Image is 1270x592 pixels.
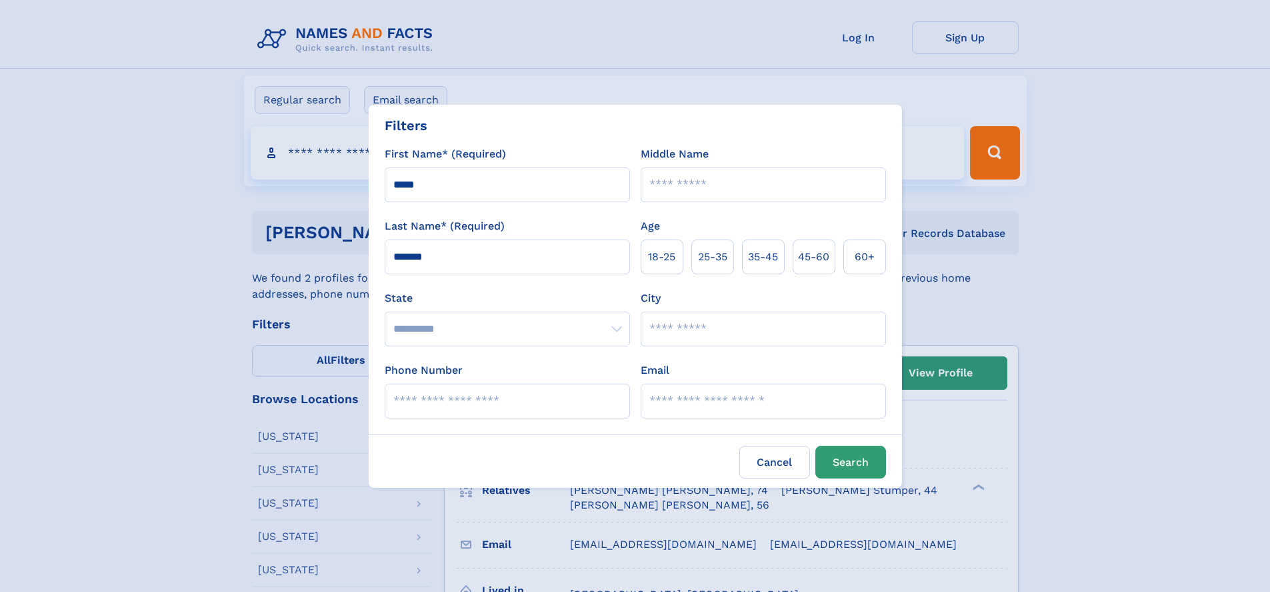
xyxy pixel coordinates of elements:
[815,446,886,479] button: Search
[641,146,709,162] label: Middle Name
[739,446,810,479] label: Cancel
[855,249,875,265] span: 60+
[798,249,829,265] span: 45‑60
[748,249,778,265] span: 35‑45
[641,362,669,378] label: Email
[641,218,660,234] label: Age
[385,146,506,162] label: First Name* (Required)
[648,249,675,265] span: 18‑25
[385,115,427,135] div: Filters
[698,249,727,265] span: 25‑35
[385,362,463,378] label: Phone Number
[385,290,630,306] label: State
[385,218,505,234] label: Last Name* (Required)
[641,290,661,306] label: City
